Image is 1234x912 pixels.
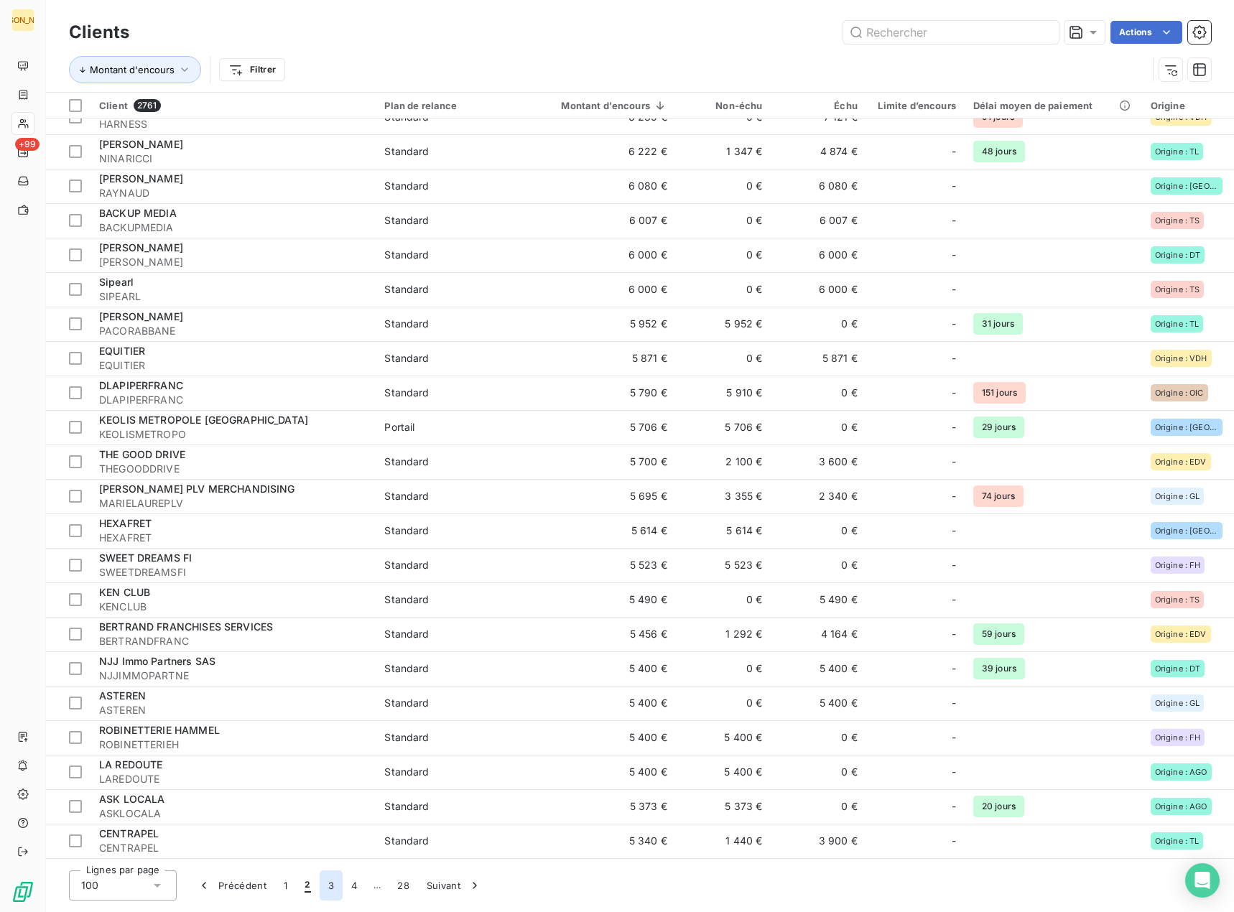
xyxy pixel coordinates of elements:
[952,489,956,503] span: -
[771,134,866,169] td: 4 874 €
[952,317,956,331] span: -
[676,376,771,410] td: 5 910 €
[99,462,367,476] span: THEGOODDRIVE
[384,144,429,159] div: Standard
[99,655,215,667] span: NJJ Immo Partners SAS
[99,806,367,821] span: ASKLOCALA
[952,248,956,262] span: -
[676,513,771,548] td: 5 614 €
[384,351,429,366] div: Standard
[952,661,956,676] span: -
[384,282,429,297] div: Standard
[531,307,676,341] td: 5 952 €
[99,724,220,736] span: ROBINETTERIE HAMMEL
[676,410,771,445] td: 5 706 €
[11,880,34,903] img: Logo LeanPay
[384,730,429,745] div: Standard
[952,730,956,745] span: -
[99,138,183,150] span: [PERSON_NAME]
[685,100,762,111] div: Non-échu
[1155,251,1201,259] span: Origine : DT
[531,169,676,203] td: 6 080 €
[384,317,429,331] div: Standard
[134,99,161,112] span: 2761
[99,600,367,614] span: KENCLUB
[771,720,866,755] td: 0 €
[531,203,676,238] td: 6 007 €
[69,19,129,45] h3: Clients
[1155,320,1200,328] span: Origine : TL
[15,138,40,151] span: +99
[99,414,308,426] span: KEOLIS METROPOLE [GEOGRAPHIC_DATA]
[771,479,866,513] td: 2 340 €
[384,420,414,434] div: Portail
[99,483,295,495] span: [PERSON_NAME] PLV MERCHANDISING
[771,307,866,341] td: 0 €
[320,870,343,901] button: 3
[384,489,429,503] div: Standard
[771,513,866,548] td: 0 €
[952,351,956,366] span: -
[99,427,367,442] span: KEOLISMETROPO
[952,213,956,228] span: -
[99,358,367,373] span: EQUITIER
[99,172,183,185] span: [PERSON_NAME]
[99,552,192,564] span: SWEET DREAMS FI
[531,824,676,858] td: 5 340 €
[99,669,367,683] span: NJJIMMOPARTNE
[275,870,296,901] button: 1
[305,878,310,893] span: 2
[952,799,956,814] span: -
[771,203,866,238] td: 6 007 €
[384,627,429,641] div: Standard
[384,213,429,228] div: Standard
[952,696,956,710] span: -
[384,386,429,400] div: Standard
[99,207,177,219] span: BACKUP MEDIA
[952,524,956,538] span: -
[99,152,367,166] span: NINARICCI
[384,524,429,538] div: Standard
[99,531,367,545] span: HEXAFRET
[771,617,866,651] td: 4 164 €
[531,548,676,582] td: 5 523 €
[973,382,1026,404] span: 151 jours
[676,720,771,755] td: 5 400 €
[531,134,676,169] td: 6 222 €
[99,186,367,200] span: RAYNAUD
[952,420,956,434] span: -
[99,379,183,391] span: DLAPIPERFRANC
[1155,147,1200,156] span: Origine : TL
[531,617,676,651] td: 5 456 €
[973,100,1133,111] div: Délai moyen de paiement
[531,410,676,445] td: 5 706 €
[99,496,367,511] span: MARIELAUREPLV
[531,445,676,479] td: 5 700 €
[1155,388,1204,397] span: Origine : OIC
[1155,664,1201,673] span: Origine : DT
[99,793,165,805] span: ASK LOCALA
[771,548,866,582] td: 0 €
[90,64,175,75] span: Montant d'encours
[99,310,183,322] span: [PERSON_NAME]
[1155,492,1200,501] span: Origine : GL
[1155,423,1218,432] span: Origine : [GEOGRAPHIC_DATA]
[771,238,866,272] td: 6 000 €
[1110,21,1182,44] button: Actions
[99,827,159,839] span: CENTRAPEL
[99,289,367,304] span: SIPEARL
[99,276,134,288] span: Sipearl
[219,58,285,81] button: Filtrer
[384,558,429,572] div: Standard
[384,100,521,111] div: Plan de relance
[676,824,771,858] td: 1 440 €
[771,272,866,307] td: 6 000 €
[779,100,857,111] div: Échu
[531,720,676,755] td: 5 400 €
[676,445,771,479] td: 2 100 €
[531,513,676,548] td: 5 614 €
[973,658,1025,679] span: 39 jours
[843,21,1059,44] input: Rechercher
[973,141,1025,162] span: 48 jours
[384,179,429,193] div: Standard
